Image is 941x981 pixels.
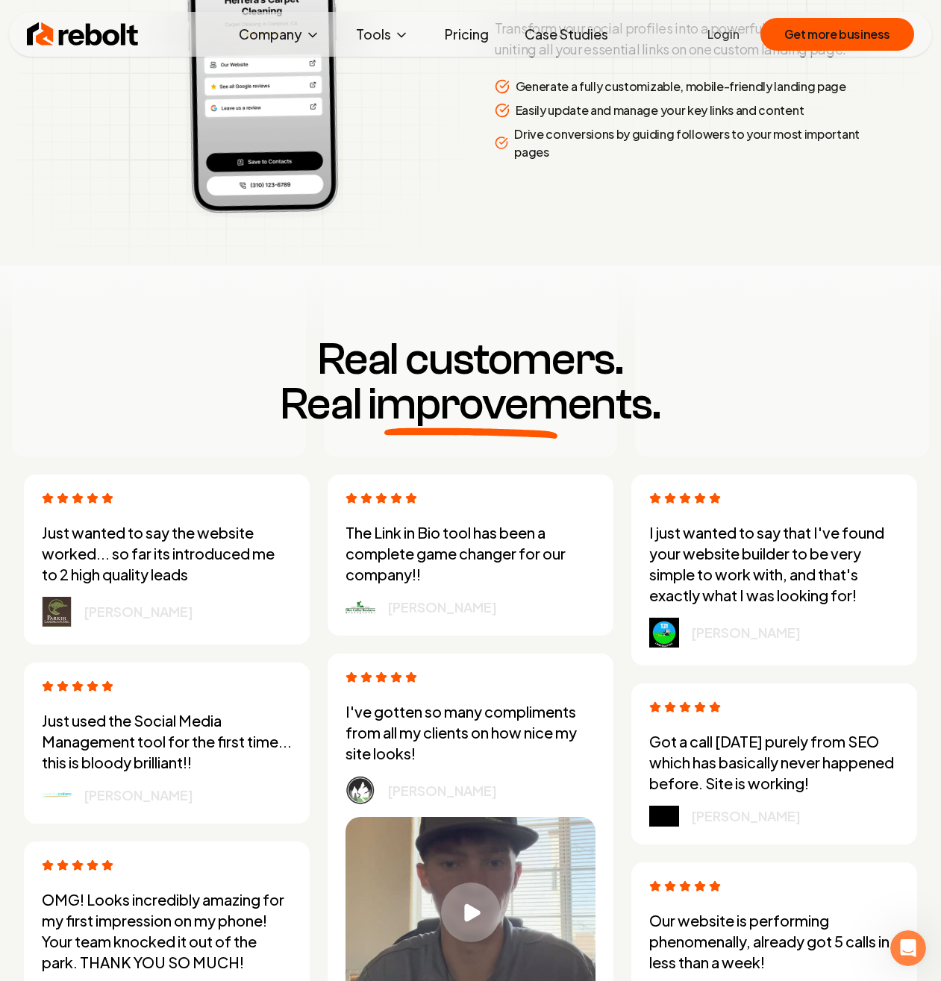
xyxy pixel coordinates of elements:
p: [PERSON_NAME] [84,601,193,622]
span: Real improvements. [281,382,660,427]
button: Company [227,19,332,49]
p: Our website is performing phenomenally, already got 5 calls in less than a week! [649,910,899,973]
p: OMG! Looks incredibly amazing for my first impression on my phone! Your team knocked it out of th... [42,889,292,973]
img: logo [346,776,375,805]
button: Get more business [760,18,914,51]
p: I've gotten so many compliments from all my clients on how nice my site looks! [346,701,595,764]
button: Tools [344,19,421,49]
p: Generate a fully customizable, mobile-friendly landing page [516,78,846,95]
iframe: Intercom live chat [890,930,926,966]
p: [PERSON_NAME] [84,785,193,806]
img: logo [649,618,679,648]
a: Pricing [433,19,501,49]
a: Case Studies [513,19,620,49]
p: [PERSON_NAME] [691,622,801,643]
img: logo [346,601,375,614]
p: Drive conversions by guiding followers to your most important pages [514,125,875,161]
img: logo [42,597,72,627]
a: Login [707,25,740,43]
img: Rebolt Logo [27,19,139,49]
p: Just wanted to say the website worked... so far its introduced me to 2 high quality leads [42,522,292,585]
p: The Link in Bio tool has been a complete game changer for our company!! [346,522,595,585]
p: I just wanted to say that I've found your website builder to be very simple to work with, and tha... [649,522,899,606]
p: [PERSON_NAME] [691,806,801,827]
p: [PERSON_NAME] [387,780,497,801]
p: Easily update and manage your key links and content [516,101,804,119]
p: Just used the Social Media Management tool for the first time... this is bloody brilliant!! [42,710,292,773]
h3: Real customers. [12,337,929,427]
img: logo [42,792,72,799]
p: Got a call [DATE] purely from SEO which has basically never happened before. Site is working! [649,731,899,794]
p: [PERSON_NAME] [387,597,497,618]
img: logo [649,806,679,827]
